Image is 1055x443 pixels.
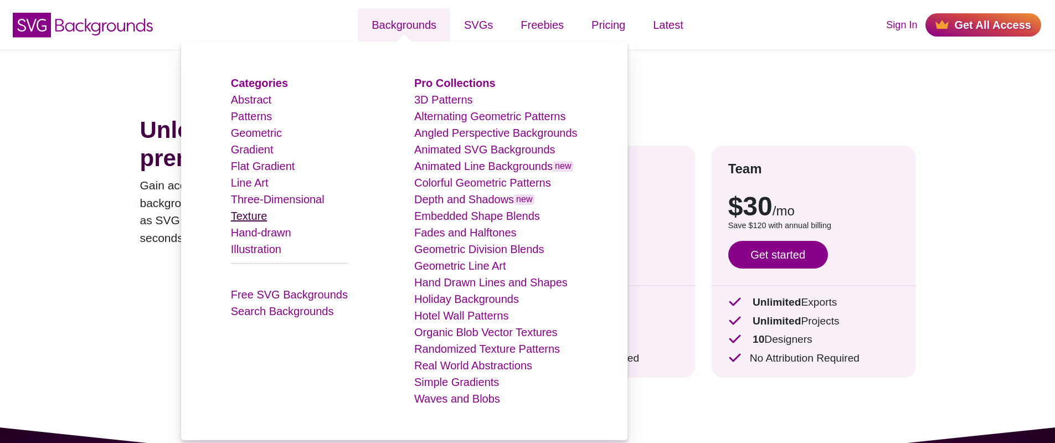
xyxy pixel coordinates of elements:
[414,376,499,388] a: Simple Gradients
[414,110,565,122] a: Alternating Geometric Patterns
[414,393,500,405] a: Waves and Blobs
[886,18,917,33] a: Sign In
[414,210,540,222] a: Embedded Shape Blends
[140,177,458,246] p: Gain access to thousands of premium SVGs, including backgrounds, icons, doodles, and more. Everyt...
[578,8,639,42] a: Pricing
[231,226,291,239] a: Hand-drawn
[450,8,507,42] a: SVGs
[231,160,295,172] a: Flat Gradient
[728,241,828,269] a: Get started
[414,77,496,89] a: Pro Collections
[414,94,473,106] a: 3D Patterns
[414,276,568,289] a: Hand Drawn Lines and Shapes
[231,289,348,301] a: Free SVG Backgrounds
[358,8,450,42] a: Backgrounds
[773,203,795,218] span: /mo
[231,193,325,205] a: Three-Dimensional
[231,210,267,222] a: Texture
[414,260,506,272] a: Geometric Line Art
[753,315,801,327] strong: Unlimited
[231,77,288,89] a: Categories
[414,326,558,338] a: Organic Blob Vector Textures
[414,177,551,189] a: Colorful Geometric Patterns
[414,343,560,355] a: Randomized Texture Patterns
[728,295,899,311] p: Exports
[728,193,899,220] p: $30
[728,220,899,232] p: Save $120 with annual billing
[231,143,274,156] a: Gradient
[728,161,762,176] strong: Team
[753,333,764,345] strong: 10
[728,332,899,348] p: Designers
[414,160,574,172] a: Animated Line Backgroundsnew
[414,359,532,372] a: Real World Abstractions
[728,313,899,329] p: Projects
[231,110,272,122] a: Patterns
[639,8,697,42] a: Latest
[231,243,281,255] a: Illustration
[140,116,458,172] h1: Unlock access to all our premium graphics
[414,226,517,239] a: Fades and Halftones
[414,193,535,205] a: Depth and Shadowsnew
[414,293,519,305] a: Holiday Backgrounds
[231,177,269,189] a: Line Art
[231,127,282,139] a: Geometric
[553,161,573,172] span: new
[753,296,801,308] strong: Unlimited
[231,305,334,317] a: Search Backgrounds
[507,8,578,42] a: Freebies
[925,13,1041,37] a: Get All Access
[514,194,534,205] span: new
[728,351,899,367] p: No Attribution Required
[231,94,271,106] a: Abstract
[414,243,544,255] a: Geometric Division Blends
[414,310,508,322] a: Hotel Wall Patterns
[414,127,578,139] a: Angled Perspective Backgrounds
[414,143,555,156] a: Animated SVG Backgrounds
